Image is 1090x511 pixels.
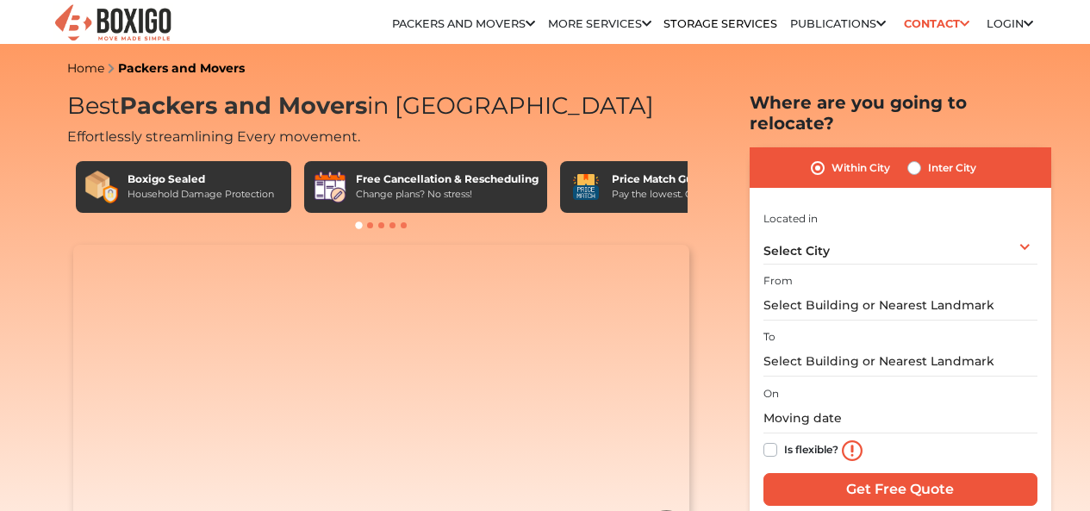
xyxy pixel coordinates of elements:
[392,17,535,30] a: Packers and Movers
[67,92,696,121] h1: Best in [GEOGRAPHIC_DATA]
[832,158,890,178] label: Within City
[569,170,603,204] img: Price Match Guarantee
[987,17,1033,30] a: Login
[548,17,651,30] a: More services
[67,128,360,145] span: Effortlessly streamlining Every movement.
[356,171,539,187] div: Free Cancellation & Rescheduling
[663,17,777,30] a: Storage Services
[120,91,367,120] span: Packers and Movers
[763,403,1037,433] input: Moving date
[763,211,818,227] label: Located in
[612,171,743,187] div: Price Match Guarantee
[750,92,1051,134] h2: Where are you going to relocate?
[763,346,1037,377] input: Select Building or Nearest Landmark
[53,3,173,45] img: Boxigo
[763,243,830,259] span: Select City
[784,439,838,458] label: Is flexible?
[84,170,119,204] img: Boxigo Sealed
[898,10,975,37] a: Contact
[118,60,245,76] a: Packers and Movers
[67,60,104,76] a: Home
[763,273,793,289] label: From
[790,17,886,30] a: Publications
[763,329,775,345] label: To
[313,170,347,204] img: Free Cancellation & Rescheduling
[128,171,274,187] div: Boxigo Sealed
[763,473,1037,506] input: Get Free Quote
[842,440,863,461] img: info
[612,187,743,202] div: Pay the lowest. Guaranteed!
[128,187,274,202] div: Household Damage Protection
[928,158,976,178] label: Inter City
[763,386,779,402] label: On
[356,187,539,202] div: Change plans? No stress!
[763,290,1037,321] input: Select Building or Nearest Landmark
